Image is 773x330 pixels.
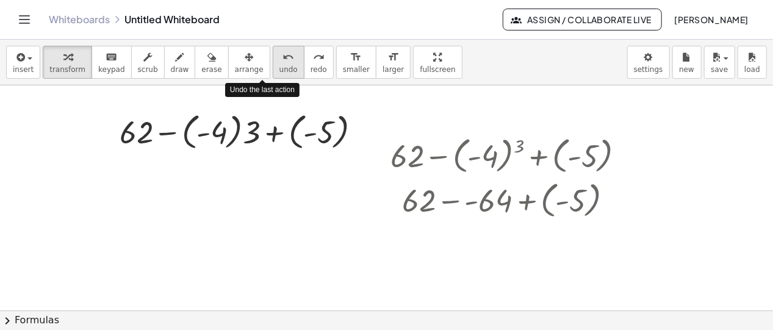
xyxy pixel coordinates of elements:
span: save [711,65,728,74]
i: undo [282,50,294,65]
button: Assign / Collaborate Live [503,9,662,30]
span: scrub [138,65,158,74]
div: Undo the last action [225,83,300,97]
i: keyboard [106,50,117,65]
span: redo [311,65,327,74]
button: keyboardkeypad [92,46,132,79]
span: draw [171,65,189,74]
span: new [679,65,694,74]
i: format_size [387,50,399,65]
span: arrange [235,65,264,74]
span: fullscreen [420,65,455,74]
button: arrange [228,46,270,79]
span: load [744,65,760,74]
button: new [672,46,702,79]
span: transform [49,65,85,74]
button: format_sizesmaller [336,46,376,79]
span: smaller [343,65,370,74]
i: format_size [350,50,362,65]
button: erase [195,46,228,79]
button: fullscreen [413,46,462,79]
a: Whiteboards [49,13,110,26]
button: Toggle navigation [15,10,34,29]
button: [PERSON_NAME] [664,9,758,30]
button: load [738,46,767,79]
span: larger [383,65,404,74]
span: Assign / Collaborate Live [513,14,652,25]
button: redoredo [304,46,334,79]
button: save [704,46,735,79]
button: undoundo [273,46,304,79]
button: format_sizelarger [376,46,411,79]
span: keypad [98,65,125,74]
button: insert [6,46,40,79]
i: redo [313,50,325,65]
span: insert [13,65,34,74]
button: scrub [131,46,165,79]
span: undo [279,65,298,74]
button: draw [164,46,196,79]
span: settings [634,65,663,74]
span: [PERSON_NAME] [674,14,749,25]
button: settings [627,46,670,79]
button: transform [43,46,92,79]
span: erase [201,65,221,74]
